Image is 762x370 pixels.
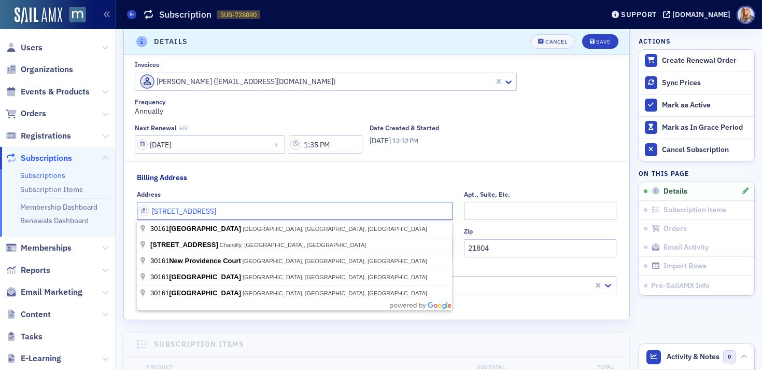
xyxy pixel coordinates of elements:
[596,39,610,45] div: Save
[135,124,177,132] div: Next Renewal
[530,34,575,49] button: Cancel
[15,7,62,24] img: SailAMX
[6,331,43,342] a: Tasks
[69,7,86,23] img: SailAMX
[21,153,72,164] span: Subscriptions
[243,226,427,232] span: [GEOGRAPHIC_DATA], [GEOGRAPHIC_DATA], [GEOGRAPHIC_DATA]
[159,8,211,21] h1: Subscription
[243,274,427,280] span: [GEOGRAPHIC_DATA], [GEOGRAPHIC_DATA], [GEOGRAPHIC_DATA]
[21,265,50,276] span: Reports
[6,286,82,298] a: Email Marketing
[6,309,51,320] a: Content
[179,126,188,132] span: EDT
[723,350,736,363] span: 0
[150,289,243,297] span: 30161
[639,36,671,46] h4: Actions
[464,227,473,235] div: Zip
[6,86,90,98] a: Events & Products
[21,331,43,342] span: Tasks
[370,124,439,132] div: Date Created & Started
[135,135,285,154] input: MM/DD/YYYY
[140,74,492,89] div: [PERSON_NAME] ([EMAIL_ADDRESS][DOMAIN_NAME])
[370,136,392,145] span: [DATE]
[6,265,50,276] a: Reports
[664,262,707,271] span: Import Rows
[20,202,97,212] a: Membership Dashboard
[6,108,46,119] a: Orders
[21,86,90,98] span: Events & Products
[135,98,165,106] div: Frequency
[663,11,734,18] button: [DOMAIN_NAME]
[639,50,754,72] button: Create Renewal Order
[545,39,567,45] div: Cancel
[21,42,43,53] span: Users
[21,309,51,320] span: Content
[154,36,188,47] h4: Details
[6,242,72,254] a: Memberships
[137,172,187,183] div: Billing Address
[664,205,726,215] span: Subscription items
[21,242,72,254] span: Memberships
[21,353,61,364] span: E-Learning
[639,94,754,116] button: Mark as Active
[639,139,754,161] button: Cancel Subscription
[220,242,366,248] span: Chantilly, [GEOGRAPHIC_DATA], [GEOGRAPHIC_DATA]
[137,190,161,198] div: Address
[621,10,657,19] div: Support
[169,289,241,297] span: [GEOGRAPHIC_DATA]
[150,225,243,232] span: 30161
[135,61,160,68] div: Invoicee
[6,353,61,364] a: E-Learning
[20,171,65,180] a: Subscriptions
[664,187,687,196] span: Details
[150,257,243,265] span: 30161
[662,56,749,65] div: Create Renewal Order
[662,78,749,88] div: Sync Prices
[150,241,218,249] span: [STREET_ADDRESS]
[392,136,418,145] span: 12:32 PM
[154,339,244,350] h4: Subscription items
[639,116,754,139] button: Mark as In Grace Period
[582,34,618,49] button: Save
[21,130,71,142] span: Registrations
[20,216,89,225] a: Renewals Dashboard
[662,123,749,132] div: Mark as In Grace Period
[672,10,730,19] div: [DOMAIN_NAME]
[169,273,241,281] span: [GEOGRAPHIC_DATA]
[135,98,517,117] div: Annually
[664,224,687,234] span: Orders
[639,72,754,94] button: Sync Prices
[21,108,46,119] span: Orders
[243,290,427,296] span: [GEOGRAPHIC_DATA], [GEOGRAPHIC_DATA], [GEOGRAPHIC_DATA]
[6,130,71,142] a: Registrations
[737,6,755,24] span: Profile
[639,169,755,178] h4: On this page
[243,258,427,264] span: [GEOGRAPHIC_DATA], [GEOGRAPHIC_DATA], [GEOGRAPHIC_DATA]
[464,190,510,198] div: Apt., Suite, Etc.
[662,145,749,155] div: Cancel Subscription
[169,225,241,232] span: [GEOGRAPHIC_DATA]
[664,243,709,252] span: Email Activity
[651,281,710,290] span: Pre-SailAMX Info
[150,273,243,281] span: 30161
[662,101,749,110] div: Mark as Active
[6,64,73,75] a: Organizations
[169,257,241,265] span: New Providence Court
[6,153,72,164] a: Subscriptions
[20,185,83,194] a: Subscription Items
[220,10,257,19] span: SUB-728890
[271,135,285,154] button: Close
[21,286,82,298] span: Email Marketing
[21,64,73,75] span: Organizations
[289,135,362,154] input: 00:00 AM
[62,7,86,24] a: View Homepage
[667,351,719,362] span: Activity & Notes
[6,42,43,53] a: Users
